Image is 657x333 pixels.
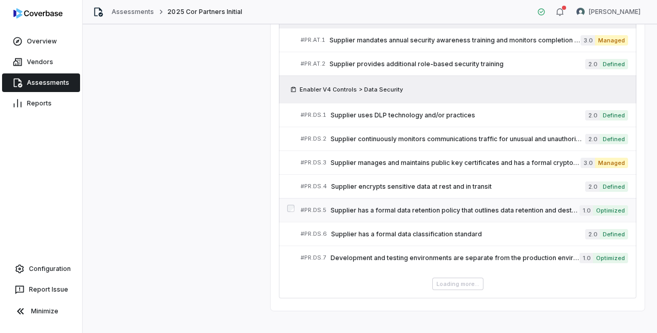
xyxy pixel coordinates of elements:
img: Sean Wozniak avatar [576,8,585,16]
span: Supplier has a formal data retention policy that outlines data retention and destruction requirem... [331,206,580,215]
a: #PR.DS.2Supplier continuously monitors communications traffic for unusual and unauthorized data t... [301,127,628,150]
span: Defined [600,181,628,192]
span: 2.0 [585,110,600,120]
span: 3.0 [581,35,595,46]
a: Overview [2,32,80,51]
a: #PR.DS.3Supplier manages and maintains public key certificates and has a formal cryptographic key... [301,151,628,174]
span: Defined [600,134,628,144]
img: logo-D7KZi-bG.svg [13,8,62,19]
span: Supplier mandates annual security awareness training and monitors completion for employees, contr... [330,36,581,44]
span: # PR.DS.6 [301,230,327,238]
button: Minimize [4,301,78,322]
span: # PR.DS.7 [301,254,326,262]
a: #PR.DS.5Supplier has a formal data retention policy that outlines data retention and destruction ... [301,199,628,222]
span: Managed [595,158,628,168]
button: Sean Wozniak avatar[PERSON_NAME] [570,4,647,20]
span: 2.0 [585,181,600,192]
span: # PR.DS.3 [301,159,326,166]
span: Optimized [593,253,628,263]
span: # PR.DS.4 [301,183,327,190]
span: # PR.AT.1 [301,36,325,44]
span: # PR.AT.2 [301,60,325,68]
a: Reports [2,94,80,113]
a: Assessments [112,8,154,16]
span: Supplier uses DLP technology and/or practices [331,111,585,119]
span: Enabler V4 Controls > Data Security [300,85,403,94]
span: 2025 Cor Partners Initial [167,8,242,16]
button: Report Issue [4,280,78,299]
a: #PR.DS.6Supplier has a formal data classification standard2.0Defined [301,222,628,246]
a: #PR.DS.7Development and testing environments are separate from the production environment1.0Optim... [301,246,628,269]
span: Development and testing environments are separate from the production environment [331,254,580,262]
span: 1.0 [580,205,593,216]
span: # PR.DS.2 [301,135,326,143]
span: Supplier provides additional role-based security training [330,60,585,68]
span: # PR.DS.1 [301,111,326,119]
span: Defined [600,110,628,120]
span: Supplier has a formal data classification standard [331,230,585,238]
span: Managed [595,35,628,46]
span: Defined [600,59,628,69]
span: # PR.DS.5 [301,206,326,214]
a: #PR.DS.4Supplier encrypts sensitive data at rest and in transit2.0Defined [301,175,628,198]
span: Supplier continuously monitors communications traffic for unusual and unauthorized data transfer ... [331,135,585,143]
a: Configuration [4,260,78,278]
span: Defined [600,229,628,239]
span: 2.0 [585,229,600,239]
span: Optimized [593,205,628,216]
span: [PERSON_NAME] [589,8,640,16]
a: Assessments [2,73,80,92]
span: Supplier manages and maintains public key certificates and has a formal cryptographic key managem... [331,159,581,167]
span: 2.0 [585,59,600,69]
a: #PR.AT.1Supplier mandates annual security awareness training and monitors completion for employee... [301,28,628,52]
span: 3.0 [581,158,595,168]
a: Vendors [2,53,80,71]
span: 1.0 [580,253,593,263]
a: #PR.DS.1Supplier uses DLP technology and/or practices2.0Defined [301,103,628,127]
span: 2.0 [585,134,600,144]
span: Supplier encrypts sensitive data at rest and in transit [331,183,585,191]
a: #PR.AT.2Supplier provides additional role-based security training2.0Defined [301,52,628,75]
